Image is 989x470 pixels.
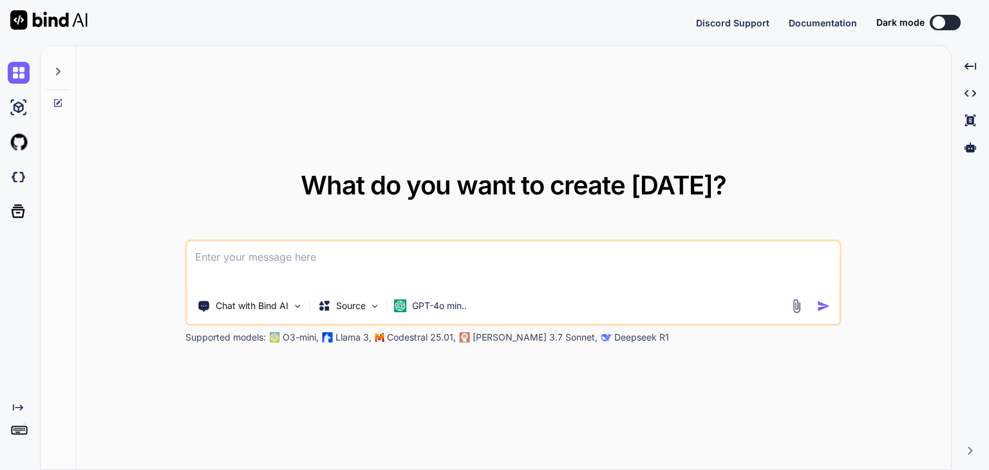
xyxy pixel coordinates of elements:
span: Documentation [789,17,857,28]
p: Source [336,299,366,312]
img: GPT-4o mini [394,299,407,312]
button: Documentation [789,16,857,30]
p: Llama 3, [335,331,372,344]
img: attachment [789,299,804,314]
img: githubLight [8,131,30,153]
span: What do you want to create [DATE]? [301,169,726,201]
span: Dark mode [876,16,925,29]
img: claude [601,332,612,343]
img: icon [817,299,831,313]
p: Codestral 25.01, [387,331,456,344]
img: darkCloudIdeIcon [8,166,30,188]
p: Supported models: [185,331,266,344]
img: Bind AI [10,10,88,30]
p: O3-mini, [283,331,319,344]
p: Deepseek R1 [614,331,669,344]
p: Chat with Bind AI [216,299,288,312]
p: GPT-4o min.. [412,299,467,312]
img: ai-studio [8,97,30,118]
img: Pick Models [370,301,381,312]
img: GPT-4 [270,332,280,343]
p: [PERSON_NAME] 3.7 Sonnet, [473,331,598,344]
img: Pick Tools [292,301,303,312]
img: Mistral-AI [375,333,384,342]
img: Llama2 [323,332,333,343]
button: Discord Support [696,16,769,30]
span: Discord Support [696,17,769,28]
img: claude [460,332,470,343]
img: chat [8,62,30,84]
